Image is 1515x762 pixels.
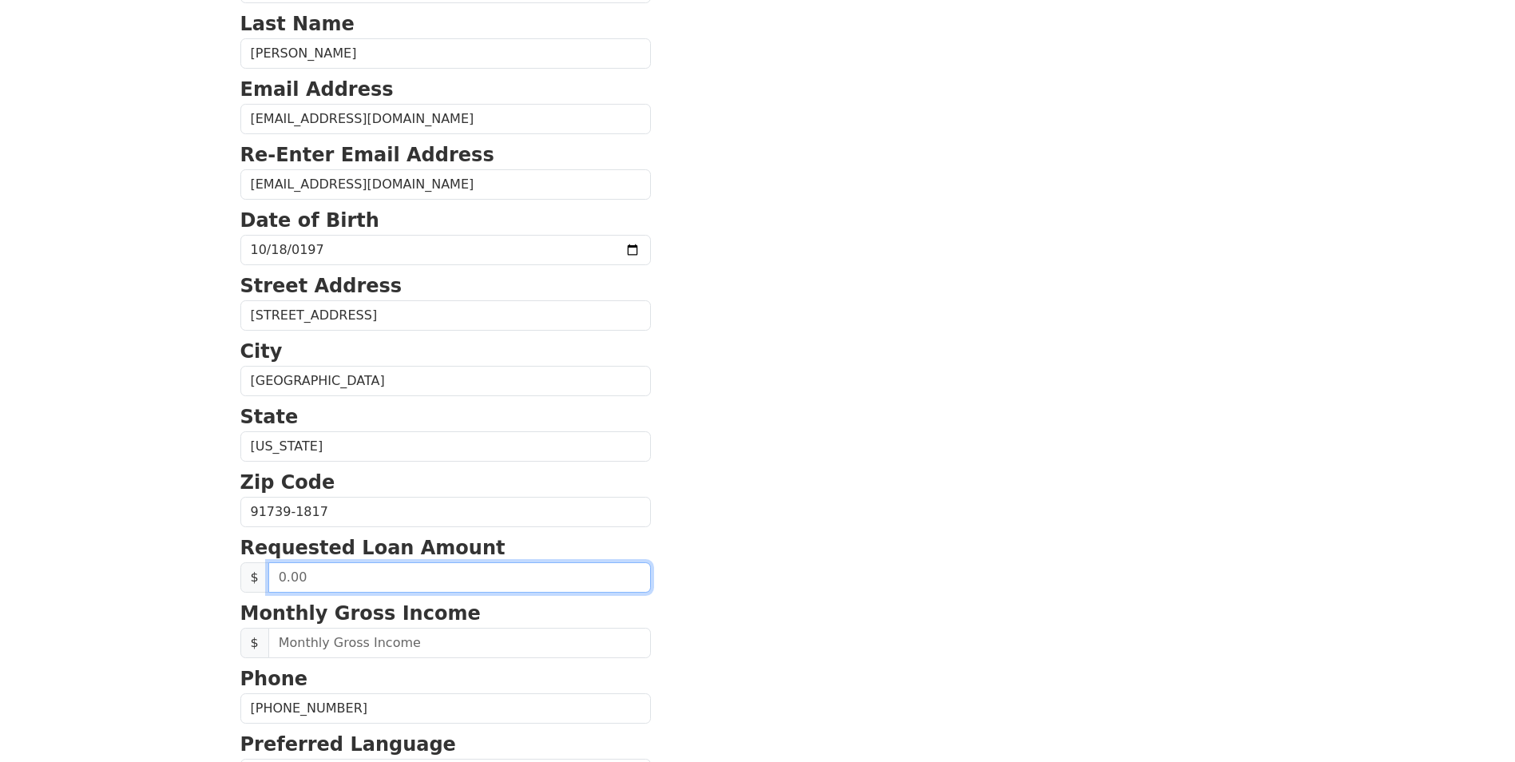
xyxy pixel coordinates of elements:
[240,78,394,101] strong: Email Address
[240,144,494,166] strong: Re-Enter Email Address
[268,562,651,593] input: 0.00
[240,628,269,658] span: $
[240,275,403,297] strong: Street Address
[240,104,651,134] input: Email Address
[240,562,269,593] span: $
[240,471,335,494] strong: Zip Code
[268,628,651,658] input: Monthly Gross Income
[240,406,299,428] strong: State
[240,300,651,331] input: Street Address
[240,366,651,396] input: City
[240,537,506,559] strong: Requested Loan Amount
[240,668,308,690] strong: Phone
[240,693,651,724] input: Phone
[240,497,651,527] input: Zip Code
[240,169,651,200] input: Re-Enter Email Address
[240,599,651,628] p: Monthly Gross Income
[240,38,651,69] input: Last Name
[240,340,283,363] strong: City
[240,13,355,35] strong: Last Name
[240,209,379,232] strong: Date of Birth
[240,733,456,756] strong: Preferred Language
